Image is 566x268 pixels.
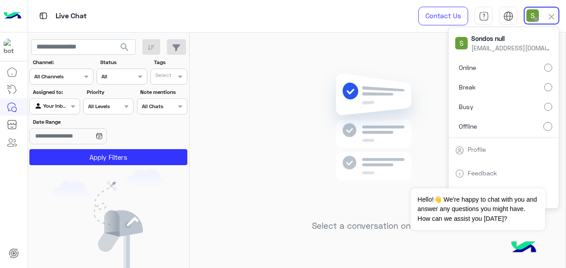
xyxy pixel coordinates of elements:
[4,39,20,55] img: 923305001092802
[154,71,171,81] div: Select
[4,7,21,25] img: Logo
[479,11,489,21] img: tab
[312,221,443,231] h5: Select a conversation on the left
[154,58,186,66] label: Tags
[475,7,493,25] a: tab
[33,118,133,126] label: Date Range
[87,88,133,96] label: Priority
[503,11,513,21] img: tab
[471,34,551,43] span: Sondos null
[544,103,552,111] input: Busy
[459,122,477,131] span: Offline
[29,149,187,165] button: Apply Filters
[33,88,79,96] label: Assigned to:
[459,102,473,111] span: Busy
[459,82,476,92] span: Break
[543,122,552,131] input: Offline
[455,37,468,49] img: userImage
[33,58,93,66] label: Channel:
[546,12,557,22] img: close
[119,42,130,53] span: search
[114,39,136,58] button: search
[100,58,146,66] label: Status
[418,7,468,25] a: Contact Us
[455,146,464,155] img: tab
[544,64,552,72] input: Online
[526,9,539,22] img: userImage
[313,66,442,214] img: no messages
[544,83,552,91] input: Break
[140,88,186,96] label: Note mentions
[38,10,49,21] img: tab
[56,10,87,22] p: Live Chat
[471,43,551,53] span: [EMAIL_ADDRESS][DOMAIN_NAME]
[459,63,476,72] span: Online
[468,146,486,153] a: Profile
[411,188,545,230] span: Hello!👋 We're happy to chat with you and answer any questions you might have. How can we assist y...
[508,232,539,264] img: hulul-logo.png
